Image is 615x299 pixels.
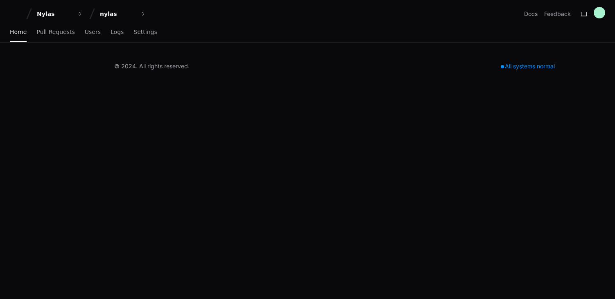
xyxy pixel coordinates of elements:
span: Users [85,29,101,34]
a: Settings [133,23,157,42]
a: Home [10,23,27,42]
div: nylas [100,10,135,18]
div: © 2024. All rights reserved. [114,62,190,70]
span: Pull Requests [36,29,75,34]
span: Settings [133,29,157,34]
a: Logs [111,23,124,42]
a: Pull Requests [36,23,75,42]
button: nylas [97,7,149,21]
a: Docs [524,10,538,18]
span: Home [10,29,27,34]
div: Nylas [37,10,72,18]
div: All systems normal [496,61,560,72]
span: Logs [111,29,124,34]
a: Users [85,23,101,42]
button: Feedback [544,10,571,18]
button: Nylas [34,7,86,21]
